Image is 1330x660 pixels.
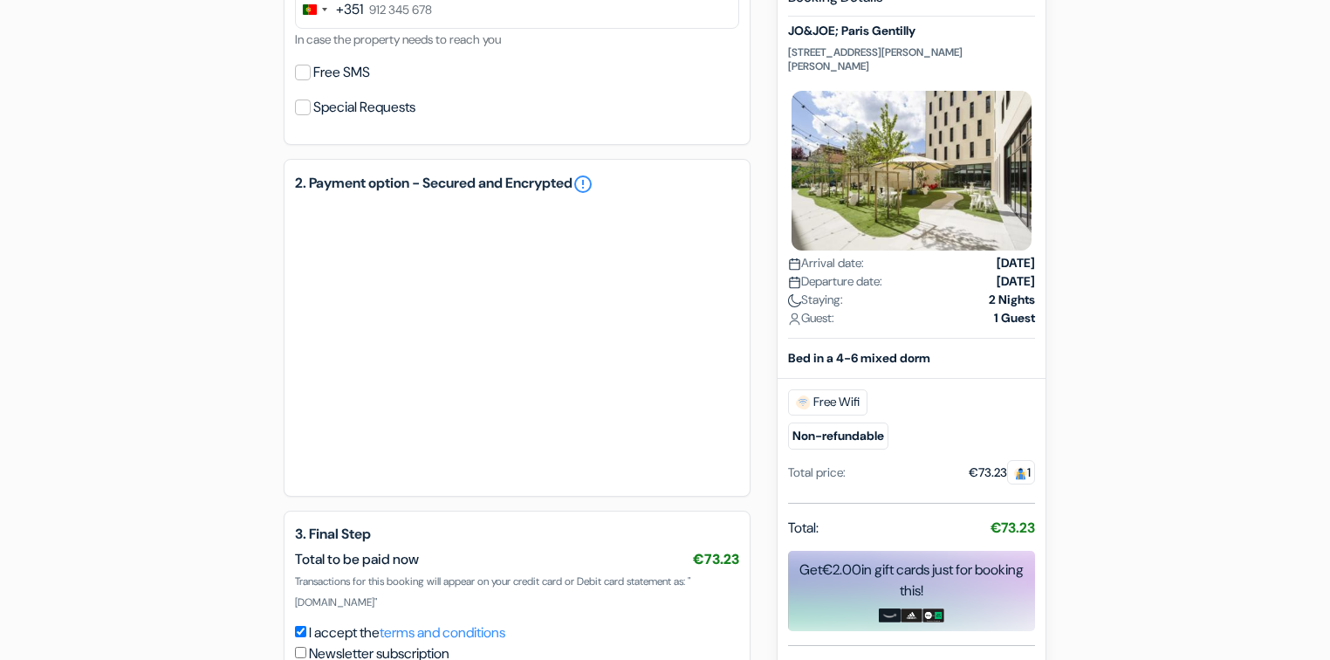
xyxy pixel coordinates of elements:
label: Free SMS [313,60,370,85]
span: €2.00 [822,560,861,579]
strong: [DATE] [997,272,1035,291]
span: 1 [1007,460,1035,485]
div: Get in gift cards just for booking this! [788,560,1035,602]
img: uber-uber-eats-card.png [922,608,944,622]
span: Guest: [788,309,834,327]
img: calendar.svg [788,258,801,271]
div: €73.23 [969,464,1035,482]
a: error_outline [572,174,593,195]
img: guest.svg [1014,467,1027,480]
img: amazon-card-no-text.png [879,608,901,622]
strong: €73.23 [991,519,1035,537]
p: [STREET_ADDRESS][PERSON_NAME][PERSON_NAME] [788,45,1035,73]
div: Total price: [788,464,846,482]
span: Departure date: [788,272,882,291]
strong: [DATE] [997,254,1035,272]
img: moon.svg [788,294,801,307]
span: Transactions for this booking will appear on your credit card or Debit card statement as: "[DOMAI... [295,574,690,609]
img: free_wifi.svg [796,395,810,409]
small: Non-refundable [788,423,888,450]
label: I accept the [309,622,505,643]
strong: 2 Nights [989,291,1035,309]
h5: 3. Final Step [295,526,739,542]
strong: 1 Guest [994,309,1035,327]
iframe: Secure payment input frame [312,219,722,464]
span: Staying: [788,291,843,309]
label: Special Requests [313,95,415,120]
small: In case the property needs to reach you [295,31,501,47]
img: adidas-card.png [901,608,922,622]
span: Arrival date: [788,254,864,272]
span: Total: [788,518,819,539]
span: €73.23 [693,550,739,568]
img: calendar.svg [788,276,801,289]
h5: 2. Payment option - Secured and Encrypted [295,174,739,195]
span: Total to be paid now [295,550,419,568]
img: user_icon.svg [788,313,801,326]
h5: JO&JOE; Paris Gentilly [788,24,1035,38]
span: Free Wifi [788,389,867,416]
b: Bed in a 4-6 mixed dorm [788,350,930,366]
a: terms and conditions [380,623,505,642]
